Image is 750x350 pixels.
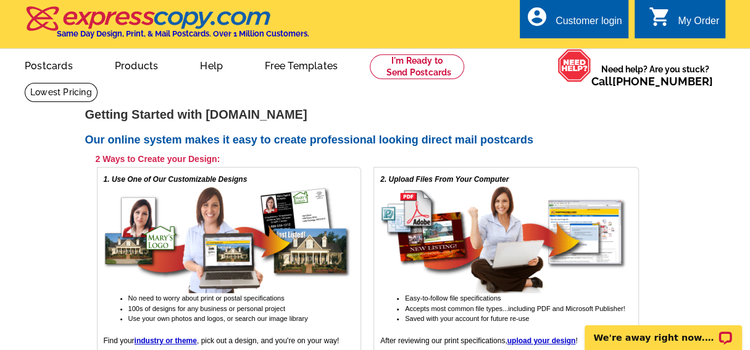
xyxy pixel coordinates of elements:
[104,185,351,293] img: free online postcard designs
[95,50,178,79] a: Products
[648,14,719,29] a: shopping_cart My Order
[128,315,308,322] span: Use your own photos and logos, or search our image library
[85,134,665,147] h2: Our online system makes it easy to create professional looking direct mail postcards
[591,75,713,88] span: Call
[104,336,340,345] span: Find your , pick out a design, and you're on your way!
[380,185,627,293] img: upload your own design for free
[135,336,197,345] a: industry or theme
[96,153,639,164] h3: 2 Ways to Create your Design:
[104,175,248,184] em: 1. Use One of Our Customizable Designs
[556,15,622,33] div: Customer login
[57,29,309,38] h4: Same Day Design, Print, & Mail Postcards. Over 1 Million Customers.
[380,175,509,184] em: 2. Upload Files From Your Computer
[557,49,591,82] img: help
[5,50,93,79] a: Postcards
[648,6,670,28] i: shopping_cart
[405,315,529,322] span: Saved with your account for future re-use
[577,311,750,350] iframe: LiveChat chat widget
[405,305,625,312] span: Accepts most common file types...including PDF and Microsoft Publisher!
[245,50,357,79] a: Free Templates
[591,63,719,88] span: Need help? Are you stuck?
[180,50,243,79] a: Help
[380,336,577,345] span: After reviewing our print specifications, !
[128,305,285,312] span: 100s of designs for any business or personal project
[128,294,285,302] span: No need to worry about print or postal specifications
[507,336,576,345] a: upload your design
[25,15,309,38] a: Same Day Design, Print, & Mail Postcards. Over 1 Million Customers.
[526,6,548,28] i: account_circle
[612,75,713,88] a: [PHONE_NUMBER]
[678,15,719,33] div: My Order
[405,294,501,302] span: Easy-to-follow file specifications
[526,14,622,29] a: account_circle Customer login
[85,108,665,121] h1: Getting Started with [DOMAIN_NAME]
